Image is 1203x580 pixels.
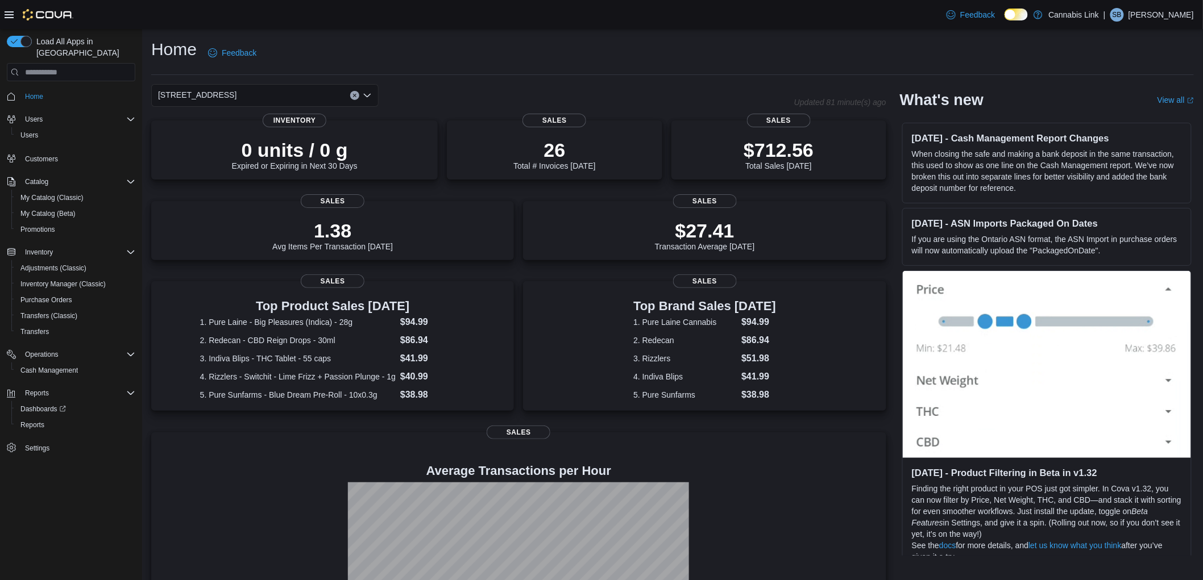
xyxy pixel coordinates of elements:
[633,335,737,346] dt: 2. Redecan
[741,352,776,365] dd: $51.98
[16,277,135,291] span: Inventory Manager (Classic)
[160,464,877,478] h4: Average Transactions per Hour
[16,191,88,205] a: My Catalog (Classic)
[200,299,466,313] h3: Top Product Sales [DATE]
[1113,8,1122,22] span: SB
[20,348,63,361] button: Operations
[20,311,77,320] span: Transfers (Classic)
[204,41,261,64] a: Feedback
[11,260,140,276] button: Adjustments (Classic)
[400,315,466,329] dd: $94.99
[16,293,77,307] a: Purchase Orders
[20,152,63,166] a: Customers
[16,128,135,142] span: Users
[400,370,466,383] dd: $40.99
[633,316,737,328] dt: 1. Pure Laine Cannabis
[2,150,140,166] button: Customers
[939,541,956,550] a: docs
[16,277,110,291] a: Inventory Manager (Classic)
[912,467,1182,478] h3: [DATE] - Product Filtering in Beta in v1.32
[16,261,135,275] span: Adjustments (Classic)
[400,388,466,402] dd: $38.98
[1104,8,1106,22] p: |
[20,441,54,455] a: Settings
[222,47,256,59] span: Feedback
[263,114,326,127] span: Inventory
[23,9,73,20] img: Cova
[200,316,396,328] dt: 1. Pure Laine - Big Pleasures (Indica) - 28g
[655,219,755,242] p: $27.41
[7,84,135,486] nav: Complex example
[487,425,550,439] span: Sales
[1158,95,1194,105] a: View allExternal link
[741,315,776,329] dd: $94.99
[25,350,59,359] span: Operations
[20,89,135,103] span: Home
[20,348,135,361] span: Operations
[20,225,55,234] span: Promotions
[942,3,999,26] a: Feedback
[16,223,60,236] a: Promotions
[16,207,80,220] a: My Catalog (Beta)
[912,132,1182,144] h3: [DATE] - Cash Management Report Changes
[25,177,48,186] span: Catalog
[20,175,135,189] span: Catalog
[912,233,1182,256] p: If you are using the Ontario ASN format, the ASN Import in purchase orders will now automatically...
[16,309,82,323] a: Transfers (Classic)
[1028,541,1121,550] a: let us know what you think
[741,333,776,347] dd: $86.94
[363,91,372,100] button: Open list of options
[633,389,737,400] dt: 5. Pure Sunfarms
[960,9,995,20] span: Feedback
[2,347,140,362] button: Operations
[1048,8,1099,22] p: Cannabis Link
[16,364,82,377] a: Cash Management
[20,386,53,400] button: Reports
[673,194,737,208] span: Sales
[16,261,91,275] a: Adjustments (Classic)
[513,139,595,170] div: Total # Invoices [DATE]
[16,364,135,377] span: Cash Management
[11,276,140,292] button: Inventory Manager (Classic)
[16,325,135,339] span: Transfers
[11,127,140,143] button: Users
[301,274,364,288] span: Sales
[16,402,70,416] a: Dashboards
[747,114,811,127] span: Sales
[2,244,140,260] button: Inventory
[2,111,140,127] button: Users
[2,385,140,401] button: Reports
[400,352,466,365] dd: $41.99
[20,295,72,304] span: Purchase Orders
[673,274,737,288] span: Sales
[25,248,53,257] span: Inventory
[232,139,358,161] p: 0 units / 0 g
[200,335,396,346] dt: 2. Redecan - CBD Reign Drops - 30ml
[400,333,466,347] dd: $86.94
[633,371,737,382] dt: 4. Indiva Blips
[25,444,49,453] span: Settings
[25,115,43,124] span: Users
[20,386,135,400] span: Reports
[16,325,53,339] a: Transfers
[2,440,140,456] button: Settings
[741,370,776,383] dd: $41.99
[20,175,53,189] button: Catalog
[912,148,1182,194] p: When closing the safe and making a bank deposit in the same transaction, this used to show as one...
[16,293,135,307] span: Purchase Orders
[11,362,140,378] button: Cash Management
[912,218,1182,229] h3: [DATE] - ASN Imports Packaged On Dates
[20,441,135,455] span: Settings
[2,88,140,105] button: Home
[16,402,135,416] span: Dashboards
[25,92,43,101] span: Home
[2,174,140,190] button: Catalog
[20,193,84,202] span: My Catalog (Classic)
[513,139,595,161] p: 26
[655,219,755,251] div: Transaction Average [DATE]
[741,388,776,402] dd: $38.98
[20,131,38,140] span: Users
[350,91,359,100] button: Clear input
[1110,8,1124,22] div: Shawn Benny
[16,418,135,432] span: Reports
